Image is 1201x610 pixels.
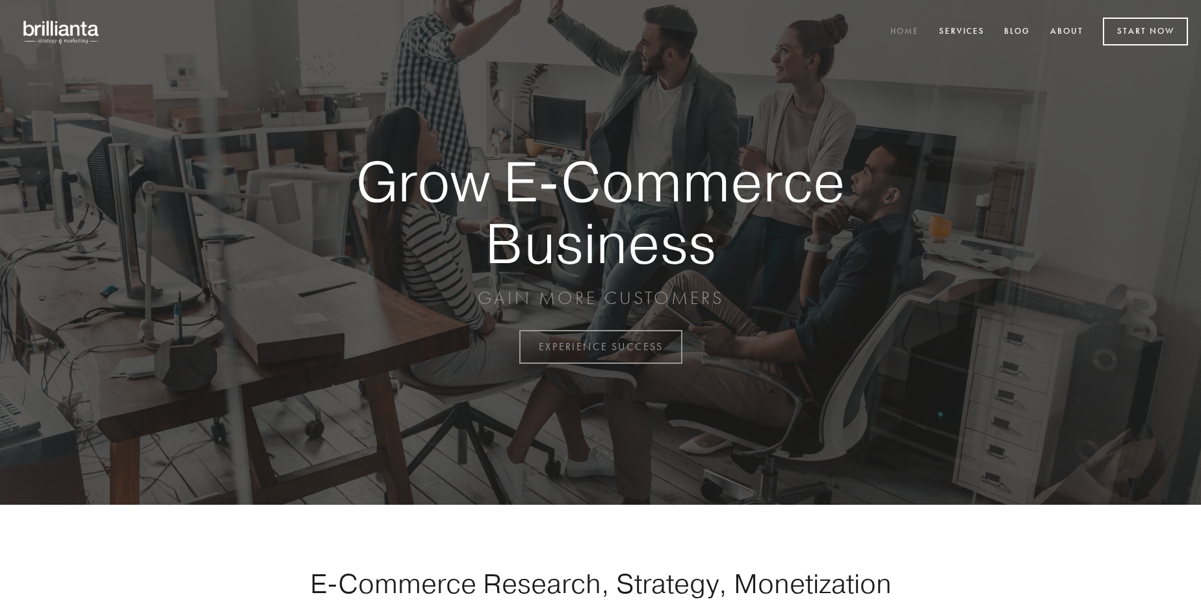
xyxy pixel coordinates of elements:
a: Services [931,21,993,43]
a: Home [882,21,927,43]
a: EXPERIENCE SUCCESS [519,330,682,364]
a: Blog [996,21,1039,43]
img: brillianta - research, strategy, marketing [13,13,110,51]
h1: E-Commerce Research, Strategy, Monetization [269,567,932,600]
p: GAIN MORE CUSTOMERS [311,286,890,310]
strong: Grow E-Commerce Business [311,151,890,273]
a: About [1042,21,1092,43]
a: Start Now [1103,18,1188,45]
